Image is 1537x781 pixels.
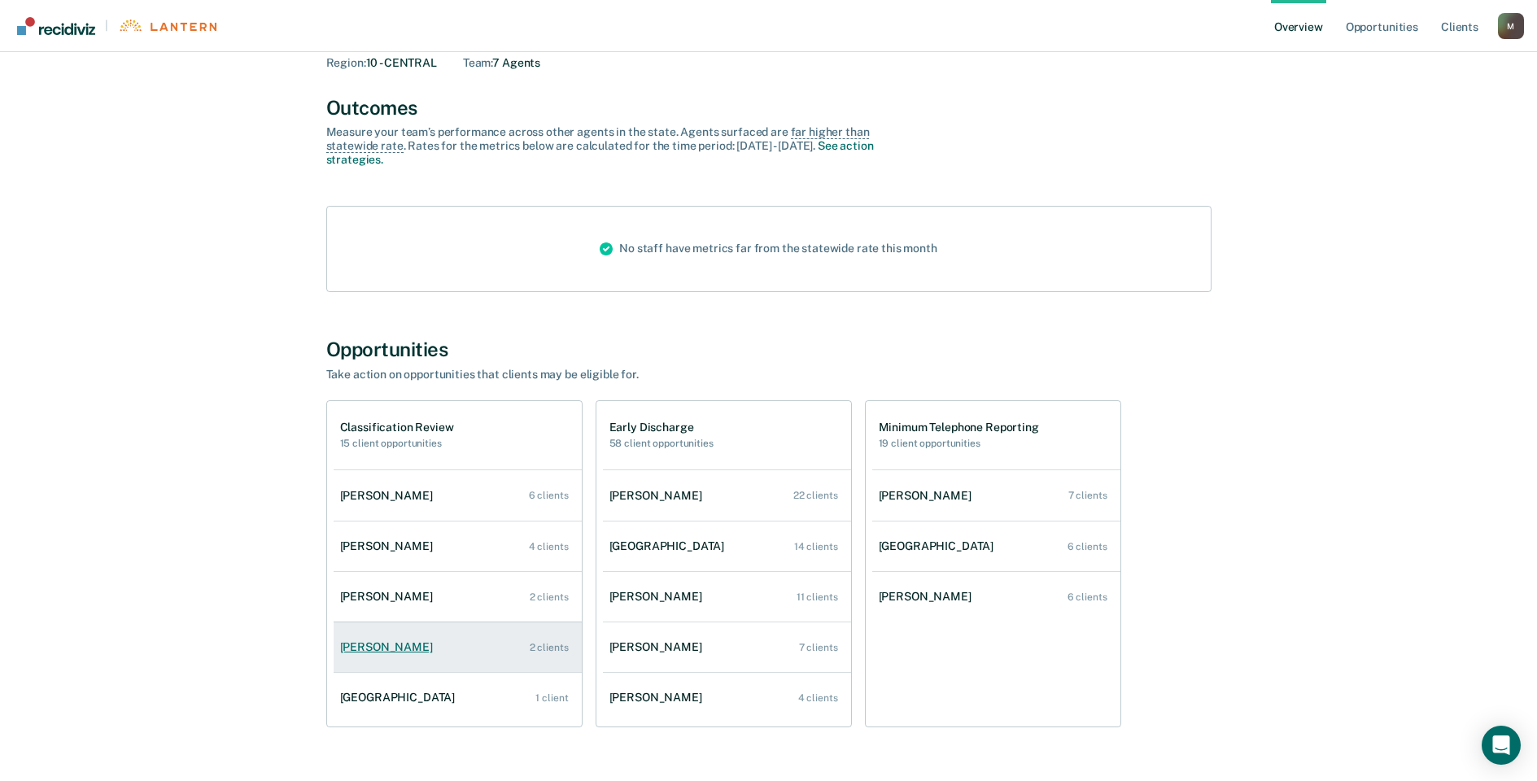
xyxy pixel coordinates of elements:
a: [PERSON_NAME] 2 clients [334,574,582,620]
h1: Classification Review [340,421,454,434]
div: [GEOGRAPHIC_DATA] [340,691,462,705]
div: 1 client [535,692,568,704]
div: Opportunities [326,338,1212,361]
h2: 15 client opportunities [340,438,454,449]
div: [PERSON_NAME] [609,489,709,503]
a: [PERSON_NAME] 6 clients [334,473,582,519]
div: 6 clients [529,490,569,501]
div: 22 clients [793,490,838,501]
span: Region : [326,56,366,69]
div: [GEOGRAPHIC_DATA] [879,539,1001,553]
h1: Early Discharge [609,421,714,434]
img: Lantern [118,20,216,32]
a: [PERSON_NAME] 22 clients [603,473,851,519]
div: 7 Agents [463,56,540,70]
div: [GEOGRAPHIC_DATA] [609,539,731,553]
div: 2 clients [530,642,569,653]
div: Take action on opportunities that clients may be eligible for. [326,368,896,382]
div: No staff have metrics far from the statewide rate this month [587,207,950,291]
div: [PERSON_NAME] [609,640,709,654]
div: 14 clients [794,541,838,552]
div: Measure your team’s performance across other agent s in the state. Agent s surfaced are . Rates f... [326,125,896,166]
a: [GEOGRAPHIC_DATA] 1 client [334,674,582,721]
div: [PERSON_NAME] [340,489,439,503]
div: 2 clients [530,591,569,603]
div: 6 clients [1068,591,1107,603]
button: Profile dropdown button [1498,13,1524,39]
a: [PERSON_NAME] 7 clients [872,473,1120,519]
div: 7 clients [1068,490,1107,501]
span: far higher than statewide rate [326,125,870,153]
h1: Minimum Telephone Reporting [879,421,1039,434]
div: M [1498,13,1524,39]
div: [PERSON_NAME] [609,691,709,705]
img: Recidiviz [17,17,95,35]
div: [PERSON_NAME] [879,590,978,604]
div: 7 clients [799,642,838,653]
div: Open Intercom Messenger [1482,726,1521,765]
a: See action strategies. [326,139,874,166]
div: 6 clients [1068,541,1107,552]
div: 4 clients [529,541,569,552]
div: [PERSON_NAME] [340,590,439,604]
span: Team : [463,56,492,69]
div: [PERSON_NAME] [609,590,709,604]
span: | [95,19,118,33]
div: 4 clients [798,692,838,704]
a: [PERSON_NAME] 6 clients [872,574,1120,620]
a: [GEOGRAPHIC_DATA] 6 clients [872,523,1120,569]
a: [PERSON_NAME] 7 clients [603,624,851,670]
div: [PERSON_NAME] [879,489,978,503]
div: 10 - CENTRAL [326,56,437,70]
h2: 58 client opportunities [609,438,714,449]
a: [PERSON_NAME] 4 clients [334,523,582,569]
a: [PERSON_NAME] 2 clients [334,624,582,670]
a: [PERSON_NAME] 11 clients [603,574,851,620]
div: [PERSON_NAME] [340,539,439,553]
div: [PERSON_NAME] [340,640,439,654]
h2: 19 client opportunities [879,438,1039,449]
div: 11 clients [797,591,838,603]
a: [PERSON_NAME] 4 clients [603,674,851,721]
a: [GEOGRAPHIC_DATA] 14 clients [603,523,851,569]
div: Outcomes [326,96,1212,120]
